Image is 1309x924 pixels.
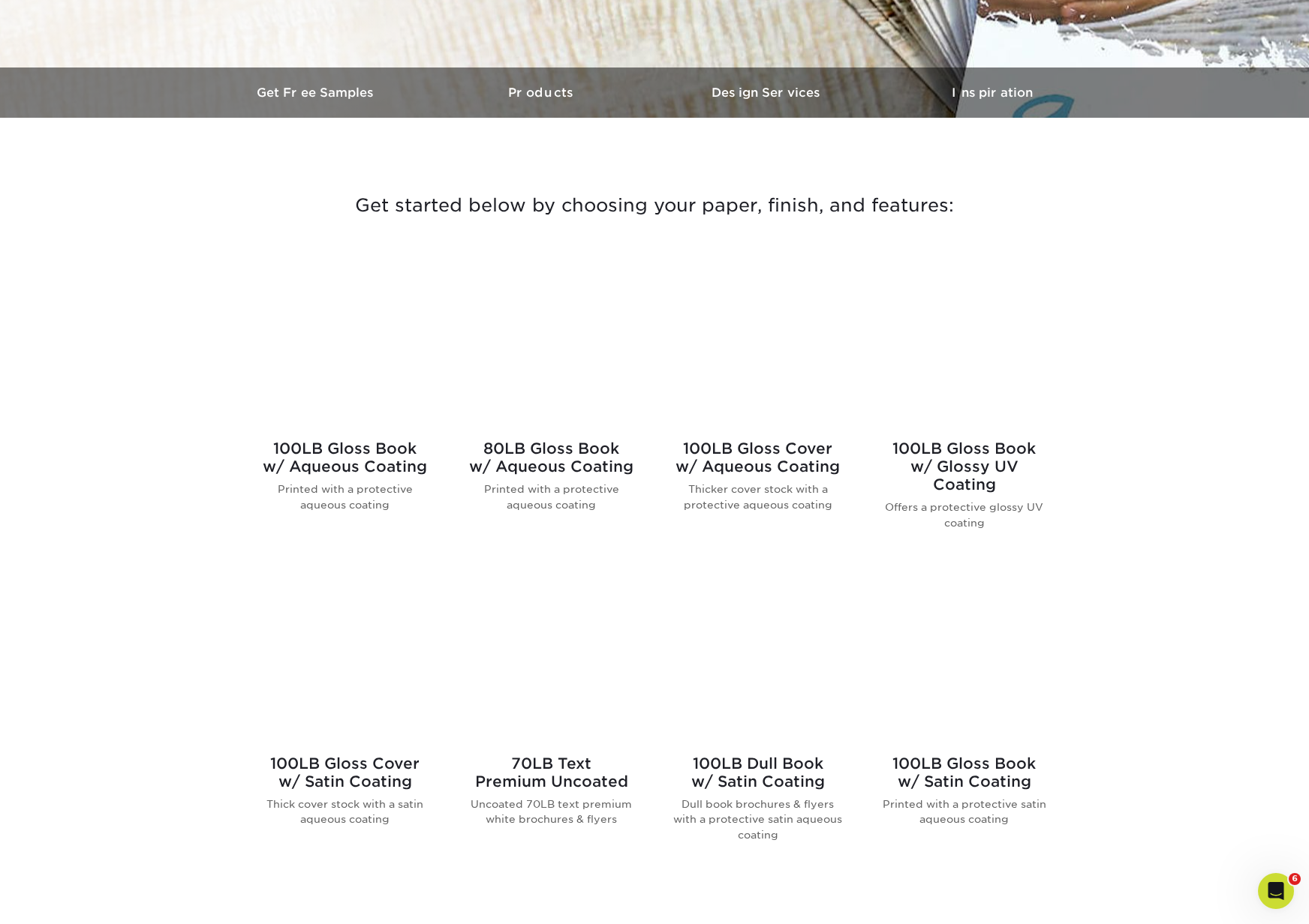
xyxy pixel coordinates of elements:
a: Products [429,67,654,118]
h3: Products [429,85,654,100]
h2: 100LB Gloss Cover w/ Satin Coating [260,754,430,790]
a: Design Services [654,67,880,118]
img: 100LB Gloss Cover<br/>w/ Satin Coating Brochures & Flyers [260,572,430,742]
a: Get Free Samples [204,67,429,118]
iframe: Google Customer Reviews [4,878,128,919]
img: 100LB Gloss Book<br/>w/ Satin Coating Brochures & Flyers [879,572,1049,742]
h3: Inspiration [880,85,1105,100]
img: 100LB Dull Book<br/>w/ Satin Coating Brochures & Flyers [673,572,843,742]
a: 100LB Gloss Book<br/>w/ Aqueous Coating Brochures & Flyers 100LB Gloss Bookw/ Aqueous Coating Pri... [260,257,430,554]
p: Thicker cover stock with a protective aqueous coating [673,481,843,512]
p: Printed with a protective aqueous coating [260,481,430,512]
h2: 100LB Dull Book w/ Satin Coating [673,754,843,790]
p: Uncoated 70LB text premium white brochures & flyers [466,796,636,827]
h2: 80LB Gloss Book w/ Aqueous Coating [466,439,636,475]
img: 80LB Gloss Book<br/>w/ Aqueous Coating Brochures & Flyers [466,257,636,427]
a: 100LB Gloss Cover<br/>w/ Aqueous Coating Brochures & Flyers 100LB Gloss Coverw/ Aqueous Coating T... [673,257,843,554]
a: Inspiration [880,67,1105,118]
p: Offers a protective glossy UV coating [879,499,1049,530]
h2: 70LB Text Premium Uncoated [466,754,636,790]
h2: 100LB Gloss Book w/ Satin Coating [879,754,1049,790]
a: 100LB Gloss Cover<br/>w/ Satin Coating Brochures & Flyers 100LB Gloss Coverw/ Satin Coating Thick... [260,572,430,866]
a: 100LB Dull Book<br/>w/ Satin Coating Brochures & Flyers 100LB Dull Bookw/ Satin Coating Dull book... [673,572,843,866]
p: Printed with a protective satin aqueous coating [879,796,1049,827]
p: Printed with a protective aqueous coating [466,481,636,512]
h2: 100LB Gloss Book w/ Glossy UV Coating [879,439,1049,493]
h2: 100LB Gloss Book w/ Aqueous Coating [260,439,430,475]
h3: Design Services [654,85,880,100]
p: Thick cover stock with a satin aqueous coating [260,796,430,827]
h2: 100LB Gloss Cover w/ Aqueous Coating [673,439,843,475]
iframe: Intercom live chat [1258,873,1294,909]
img: 100LB Gloss Book<br/>w/ Glossy UV Coating Brochures & Flyers [879,257,1049,427]
h3: Get Free Samples [204,85,429,100]
span: 6 [1289,873,1301,885]
img: 100LB Gloss Cover<br/>w/ Aqueous Coating Brochures & Flyers [673,257,843,427]
a: 80LB Gloss Book<br/>w/ Aqueous Coating Brochures & Flyers 80LB Gloss Bookw/ Aqueous Coating Print... [466,257,636,554]
a: 70LB Text<br/>Premium Uncoated Brochures & Flyers 70LB TextPremium Uncoated Uncoated 70LB text pr... [466,572,636,866]
a: 100LB Gloss Book<br/>w/ Glossy UV Coating Brochures & Flyers 100LB Gloss Bookw/ Glossy UV Coating... [879,257,1049,554]
img: 70LB Text<br/>Premium Uncoated Brochures & Flyers [466,572,636,742]
img: 100LB Gloss Book<br/>w/ Aqueous Coating Brochures & Flyers [260,257,430,427]
a: 100LB Gloss Book<br/>w/ Satin Coating Brochures & Flyers 100LB Gloss Bookw/ Satin Coating Printed... [879,572,1049,866]
p: Dull book brochures & flyers with a protective satin aqueous coating [673,796,843,842]
h3: Get started below by choosing your paper, finish, and features: [215,172,1094,239]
